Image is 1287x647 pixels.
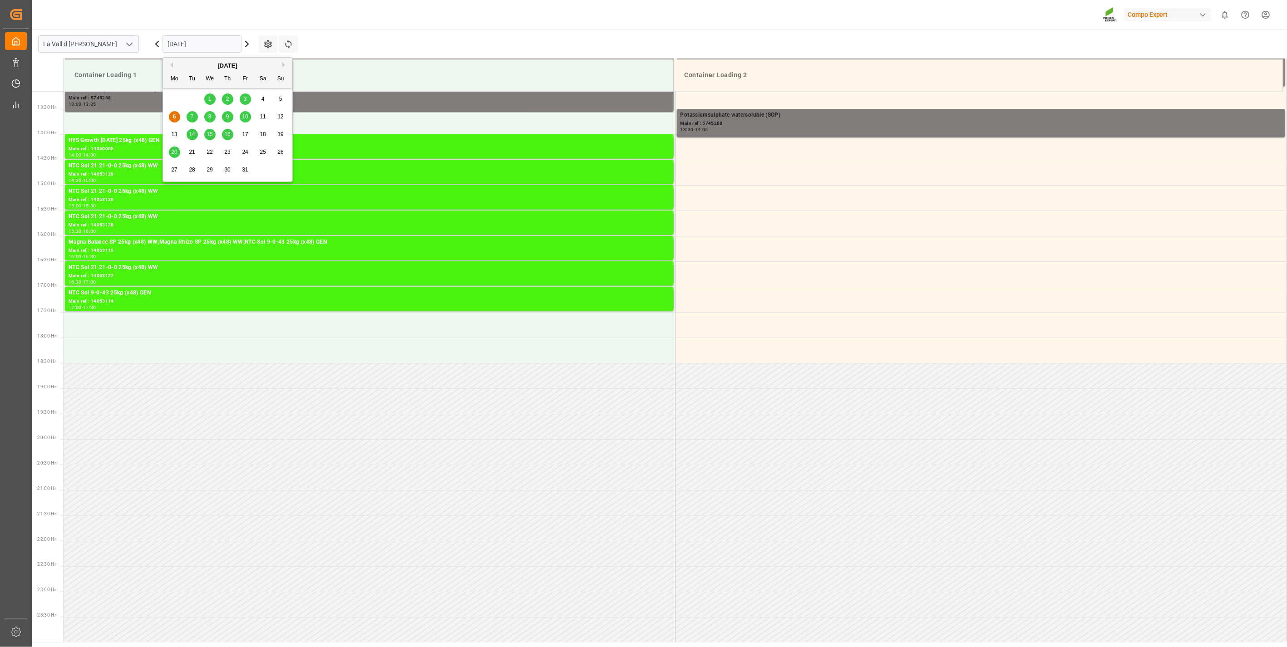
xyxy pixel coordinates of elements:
[83,229,96,233] div: 16:00
[260,113,266,120] span: 11
[37,283,56,288] span: 17:00 Hr
[83,255,96,259] div: 16:30
[208,96,212,102] span: 1
[37,537,56,542] span: 22:00 Hr
[83,178,96,182] div: 15:00
[37,181,56,186] span: 15:00 Hr
[187,147,198,158] div: Choose Tuesday, October 21st, 2025
[169,74,180,85] div: Mo
[226,96,229,102] span: 2
[69,280,82,284] div: 16:30
[69,171,670,178] div: Main ref : 14053129
[242,167,248,173] span: 31
[208,113,212,120] span: 8
[277,149,283,155] span: 26
[122,37,136,51] button: open menu
[173,113,176,120] span: 6
[82,280,83,284] div: -
[275,93,286,105] div: Choose Sunday, October 5th, 2025
[171,131,177,137] span: 13
[257,74,269,85] div: Sa
[207,131,212,137] span: 15
[1124,6,1215,23] button: Compo Expert
[257,93,269,105] div: Choose Saturday, October 4th, 2025
[275,74,286,85] div: Su
[171,149,177,155] span: 20
[83,153,96,157] div: 14:30
[38,35,139,53] input: Type to search/select
[187,111,198,123] div: Choose Tuesday, October 7th, 2025
[275,129,286,140] div: Choose Sunday, October 19th, 2025
[37,130,56,135] span: 14:00 Hr
[171,167,177,173] span: 27
[71,67,666,83] div: Container Loading 1
[279,96,282,102] span: 5
[37,232,56,237] span: 16:00 Hr
[82,229,83,233] div: -
[69,212,670,221] div: NTC Sol 21 21-0-0 25kg (x48) WW
[169,129,180,140] div: Choose Monday, October 13th, 2025
[222,147,233,158] div: Choose Thursday, October 23rd, 2025
[37,461,56,466] span: 20:30 Hr
[257,147,269,158] div: Choose Saturday, October 25th, 2025
[37,359,56,364] span: 18:30 Hr
[1215,5,1235,25] button: show 0 new notifications
[69,221,670,229] div: Main ref : 14053128
[69,178,82,182] div: 14:30
[169,164,180,176] div: Choose Monday, October 27th, 2025
[37,333,56,338] span: 18:00 Hr
[240,147,251,158] div: Choose Friday, October 24th, 2025
[37,105,56,110] span: 13:30 Hr
[204,147,216,158] div: Choose Wednesday, October 22nd, 2025
[69,255,82,259] div: 16:00
[69,145,670,153] div: Main ref : 14050055
[189,167,195,173] span: 28
[37,308,56,313] span: 17:30 Hr
[69,238,670,247] div: Magna Balance SP 25kg (x48) WW;Magna Rhizo SP 25kg (x48) WW;NTC Sol 9-0-43 25kg (x48) GEN
[69,187,670,196] div: NTC Sol 21 21-0-0 25kg (x48) WW
[166,90,290,179] div: month 2025-10
[69,263,670,272] div: NTC Sol 21 21-0-0 25kg (x48) WW
[1124,8,1211,21] div: Compo Expert
[37,511,56,516] span: 21:30 Hr
[207,167,212,173] span: 29
[242,149,248,155] span: 24
[83,102,96,106] div: 13:35
[680,120,1282,127] div: Main ref : 5745288
[187,74,198,85] div: Tu
[681,67,1276,83] div: Container Loading 2
[222,74,233,85] div: Th
[189,131,195,137] span: 14
[240,111,251,123] div: Choose Friday, October 10th, 2025
[83,305,96,309] div: 17:30
[680,111,1282,120] div: Potassiumsulphate watersoluble (SOP)
[69,136,670,145] div: HYS Growth [DATE] 25kg (x48) GEN
[82,305,83,309] div: -
[222,111,233,123] div: Choose Thursday, October 9th, 2025
[191,113,194,120] span: 7
[282,62,288,68] button: Next Month
[37,384,56,389] span: 19:00 Hr
[69,247,670,255] div: Main ref : 14053115
[695,127,708,132] div: 14:05
[680,127,694,132] div: 13:30
[694,127,695,132] div: -
[37,613,56,618] span: 23:30 Hr
[242,131,248,137] span: 17
[204,74,216,85] div: We
[275,147,286,158] div: Choose Sunday, October 26th, 2025
[260,149,266,155] span: 25
[261,96,265,102] span: 4
[169,111,180,123] div: Choose Monday, October 6th, 2025
[224,149,230,155] span: 23
[163,35,242,53] input: DD.MM.YYYY
[204,111,216,123] div: Choose Wednesday, October 8th, 2025
[226,113,229,120] span: 9
[257,129,269,140] div: Choose Saturday, October 18th, 2025
[257,111,269,123] div: Choose Saturday, October 11th, 2025
[189,149,195,155] span: 21
[187,164,198,176] div: Choose Tuesday, October 28th, 2025
[222,93,233,105] div: Choose Thursday, October 2nd, 2025
[69,289,670,298] div: NTC Sol 9-0-43 25kg (x48) GEN
[69,94,670,102] div: Main ref : 5745288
